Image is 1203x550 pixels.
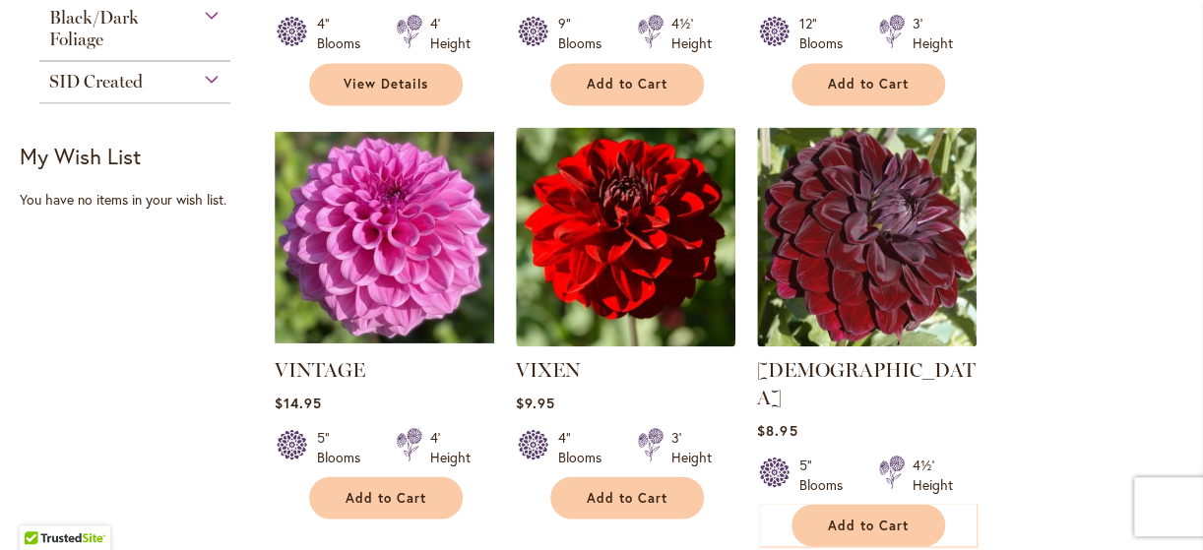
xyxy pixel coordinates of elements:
span: Add to Cart [828,517,909,533]
span: Add to Cart [587,489,667,506]
div: 12" Blooms [799,14,855,53]
div: 5" Blooms [799,455,855,494]
button: Add to Cart [309,476,463,519]
span: $9.95 [516,393,555,411]
button: Add to Cart [550,476,704,519]
img: VOODOO [757,127,977,346]
button: Add to Cart [550,63,704,105]
a: VIXEN [516,357,581,381]
a: View Details [309,63,463,105]
span: Add to Cart [587,76,667,92]
div: 5" Blooms [317,427,372,466]
div: 4½' Height [913,455,953,494]
iframe: Launch Accessibility Center [15,480,70,535]
a: [DEMOGRAPHIC_DATA] [757,357,976,408]
div: 4" Blooms [317,14,372,53]
div: 9" Blooms [558,14,613,53]
a: VINTAGE [275,332,494,350]
a: VOODOO [757,332,977,350]
span: Add to Cart [828,76,909,92]
img: VIXEN [516,127,735,346]
div: You have no items in your wish list. [20,190,262,210]
div: 3' Height [671,427,712,466]
span: SID Created [49,71,143,92]
a: VIXEN [516,332,735,350]
span: View Details [344,76,428,92]
span: $14.95 [275,393,322,411]
strong: My Wish List [20,142,141,170]
button: Add to Cart [791,504,945,546]
span: $8.95 [757,420,797,439]
span: Add to Cart [346,489,426,506]
img: VINTAGE [275,127,494,346]
button: Add to Cart [791,63,945,105]
div: 4' Height [430,14,471,53]
a: VINTAGE [275,357,365,381]
div: 3' Height [913,14,953,53]
div: 4" Blooms [558,427,613,466]
span: Black/Dark Foliage [49,7,139,50]
div: 4½' Height [671,14,712,53]
div: 4' Height [430,427,471,466]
